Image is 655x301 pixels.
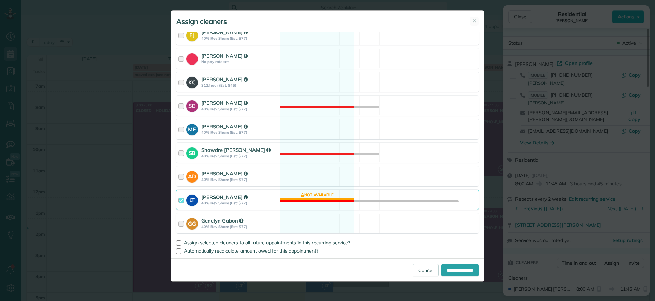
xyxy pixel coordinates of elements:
[201,36,278,41] strong: 40% Rev Share (Est: $77)
[201,194,248,200] strong: [PERSON_NAME]
[186,171,198,181] strong: AD
[186,147,198,157] strong: SB
[201,147,271,153] strong: Shawdre [PERSON_NAME]
[201,100,248,106] strong: [PERSON_NAME]
[201,76,248,83] strong: [PERSON_NAME]
[201,59,278,64] strong: No pay rate set
[201,177,278,182] strong: 40% Rev Share (Est: $77)
[186,100,198,110] strong: SG
[201,217,243,224] strong: Genelyn Gabon
[186,124,198,133] strong: ME
[201,83,278,88] strong: $12/hour (Est: $45)
[201,130,278,135] strong: 40% Rev Share (Est: $77)
[413,264,439,276] a: Cancel
[186,218,198,228] strong: GG
[186,30,198,39] strong: EJ
[472,18,476,24] span: ✕
[184,240,350,246] span: Assign selected cleaners to all future appointments in this recurring service?
[186,77,198,86] strong: KC
[186,195,198,204] strong: LT
[201,123,248,130] strong: [PERSON_NAME]
[201,53,248,59] strong: [PERSON_NAME]
[201,224,278,229] strong: 40% Rev Share (Est: $77)
[201,170,248,177] strong: [PERSON_NAME]
[176,17,227,26] h5: Assign cleaners
[201,201,278,205] strong: 40% Rev Share (Est: $77)
[201,154,278,158] strong: 40% Rev Share (Est: $77)
[201,106,278,111] strong: 40% Rev Share (Est: $77)
[184,248,318,254] span: Automatically recalculate amount owed for this appointment?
